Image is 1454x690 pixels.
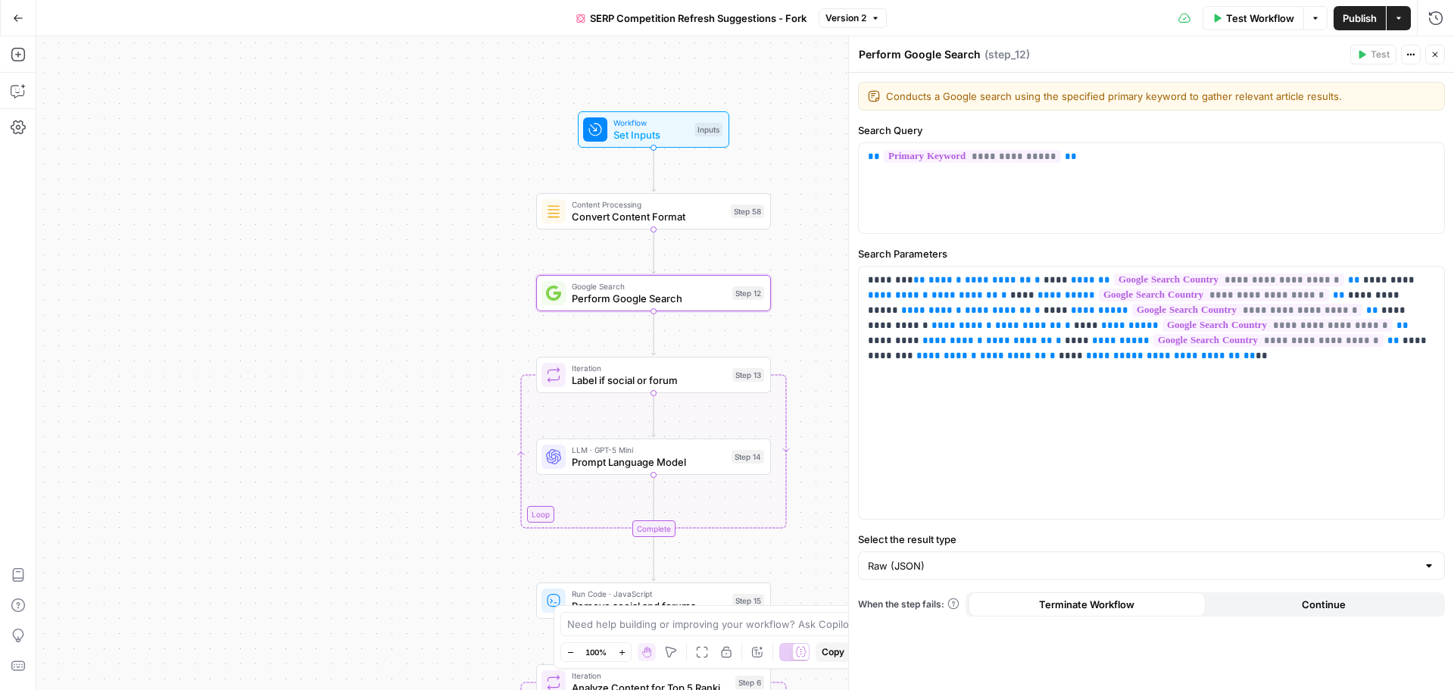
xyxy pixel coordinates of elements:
[859,47,981,62] textarea: Perform Google Search
[1350,45,1396,64] button: Test
[1302,597,1346,612] span: Continue
[572,373,726,388] span: Label if social or forum
[613,117,688,129] span: Workflow
[822,645,844,659] span: Copy
[632,520,676,537] div: Complete
[585,646,607,658] span: 100%
[651,537,656,581] g: Edge from step_13-iteration-end to step_15
[732,368,764,382] div: Step 13
[572,362,726,374] span: Iteration
[572,198,725,211] span: Content Processing
[1226,11,1294,26] span: Test Workflow
[546,204,561,219] img: o3r9yhbrn24ooq0tey3lueqptmfj
[858,246,1445,261] label: Search Parameters
[651,229,656,273] g: Edge from step_58 to step_12
[1334,6,1386,30] button: Publish
[732,286,764,300] div: Step 12
[572,280,726,292] span: Google Search
[572,670,729,682] span: Iteration
[567,6,816,30] button: SERP Competition Refresh Suggestions - Fork
[536,520,771,537] div: Complete
[1203,6,1303,30] button: Test Workflow
[858,123,1445,138] label: Search Query
[536,357,771,393] div: LoopIterationLabel if social or forumStep 13
[825,11,866,25] span: Version 2
[886,89,1435,104] textarea: Conducts a Google search using the specified primary keyword to gather relevant article results.
[536,111,771,148] div: WorkflowSet InputsInputs
[536,439,771,475] div: LLM · GPT-5 MiniPrompt Language ModelStep 14
[816,642,850,662] button: Copy
[572,291,726,306] span: Perform Google Search
[731,205,764,218] div: Step 58
[858,598,959,611] a: When the step fails:
[536,582,771,619] div: Run Code · JavaScriptRemove social and forumsStep 15
[572,598,726,614] span: Remove social and forums
[613,127,688,142] span: Set Inputs
[572,209,725,224] span: Convert Content Format
[590,11,807,26] span: SERP Competition Refresh Suggestions - Fork
[651,148,656,192] g: Edge from start to step_58
[536,193,771,229] div: Content ProcessingConvert Content FormatStep 58
[735,676,764,689] div: Step 6
[651,393,656,437] g: Edge from step_13 to step_14
[868,558,1417,573] input: Raw (JSON)
[1039,597,1134,612] span: Terminate Workflow
[858,532,1445,547] label: Select the result type
[1343,11,1377,26] span: Publish
[572,454,725,470] span: Prompt Language Model
[984,47,1030,62] span: ( step_12 )
[819,8,887,28] button: Version 2
[1206,592,1443,617] button: Continue
[651,311,656,355] g: Edge from step_12 to step_13
[732,450,764,464] div: Step 14
[572,444,725,456] span: LLM · GPT-5 Mini
[732,594,764,607] div: Step 15
[536,275,771,311] div: Google SearchPerform Google SearchStep 12
[694,123,722,136] div: Inputs
[572,588,726,600] span: Run Code · JavaScript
